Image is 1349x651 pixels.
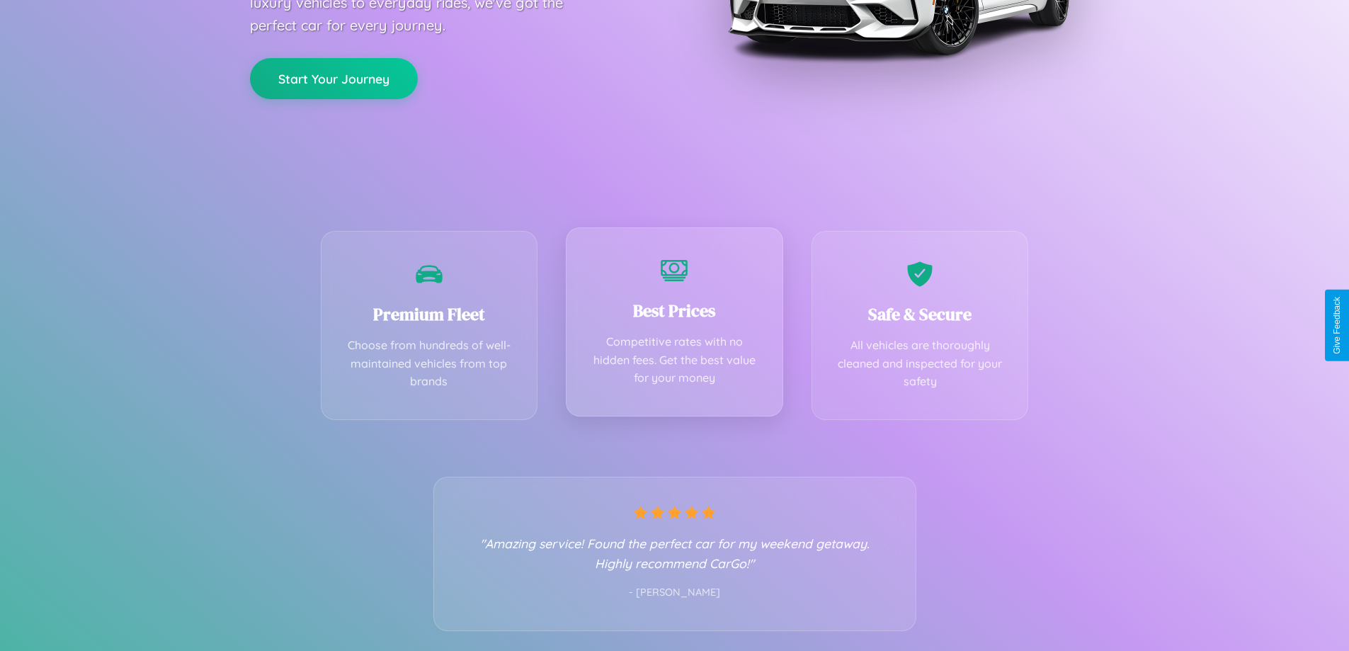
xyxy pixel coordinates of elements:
button: Start Your Journey [250,58,418,99]
h3: Best Prices [588,299,761,322]
p: Choose from hundreds of well-maintained vehicles from top brands [343,336,516,391]
p: Competitive rates with no hidden fees. Get the best value for your money [588,333,761,387]
h3: Premium Fleet [343,302,516,326]
p: "Amazing service! Found the perfect car for my weekend getaway. Highly recommend CarGo!" [462,533,887,573]
div: Give Feedback [1332,297,1342,354]
h3: Safe & Secure [833,302,1007,326]
p: All vehicles are thoroughly cleaned and inspected for your safety [833,336,1007,391]
p: - [PERSON_NAME] [462,584,887,602]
